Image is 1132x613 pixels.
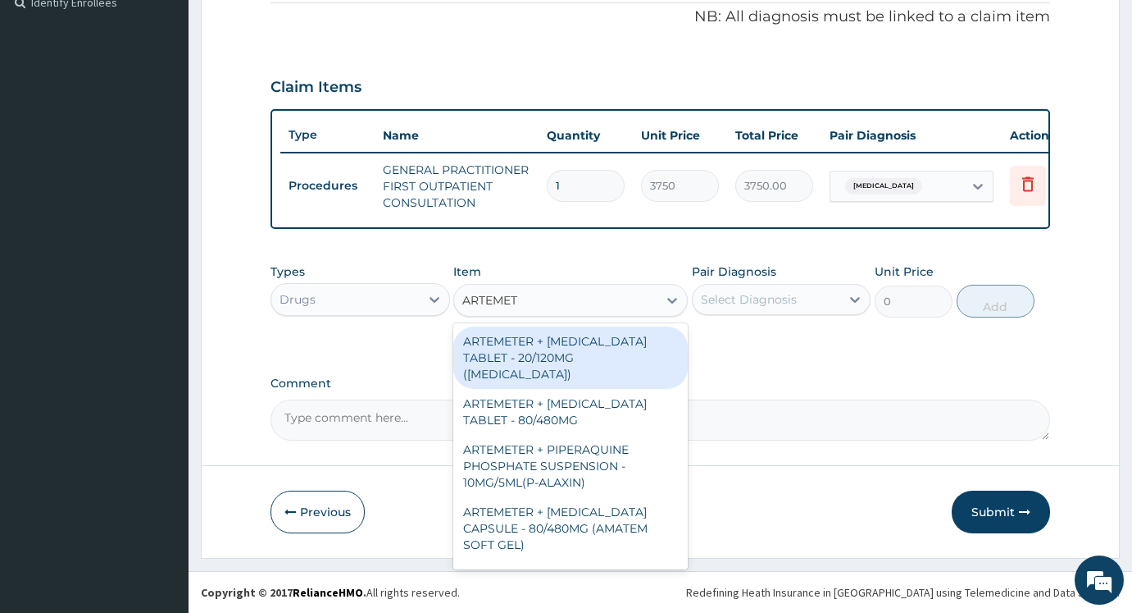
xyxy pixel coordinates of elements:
[95,195,226,361] span: We're online!
[30,82,66,123] img: d_794563401_company_1708531726252_794563401
[692,263,776,280] label: Pair Diagnosis
[453,327,687,389] div: ARTEMETER + [MEDICAL_DATA] TABLET - 20/120MG ([MEDICAL_DATA])
[1002,119,1084,152] th: Actions
[701,291,797,308] div: Select Diagnosis
[8,425,312,483] textarea: Type your message and hit 'Enter'
[875,263,934,280] label: Unit Price
[270,377,1050,391] label: Comment
[201,585,366,600] strong: Copyright © 2017 .
[821,119,1002,152] th: Pair Diagnosis
[952,491,1050,533] button: Submit
[270,79,361,97] h3: Claim Items
[269,8,308,48] div: Minimize live chat window
[453,389,687,435] div: ARTEMETER + [MEDICAL_DATA] TABLET - 80/480MG
[375,153,539,219] td: GENERAL PRACTITIONER FIRST OUTPATIENT CONSULTATION
[727,119,821,152] th: Total Price
[453,263,481,280] label: Item
[957,285,1034,318] button: Add
[633,119,727,152] th: Unit Price
[280,291,316,308] div: Drugs
[686,584,1120,601] div: Redefining Heath Insurance in [GEOGRAPHIC_DATA] using Telemedicine and Data Science!
[453,435,687,497] div: ARTEMETER + PIPERAQUINE PHOSPHATE SUSPENSION - 10MG/5ML(P-ALAXIN)
[539,119,633,152] th: Quantity
[280,171,375,201] td: Procedures
[270,265,305,279] label: Types
[270,491,365,533] button: Previous
[189,571,1132,613] footer: All rights reserved.
[375,119,539,152] th: Name
[280,120,375,150] th: Type
[453,497,687,560] div: ARTEMETER + [MEDICAL_DATA] CAPSULE - 80/480MG (AMATEM SOFT GEL)
[845,178,922,194] span: [MEDICAL_DATA]
[270,7,1050,28] p: NB: All diagnosis must be linked to a claim item
[85,92,275,113] div: Chat with us now
[293,585,363,600] a: RelianceHMO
